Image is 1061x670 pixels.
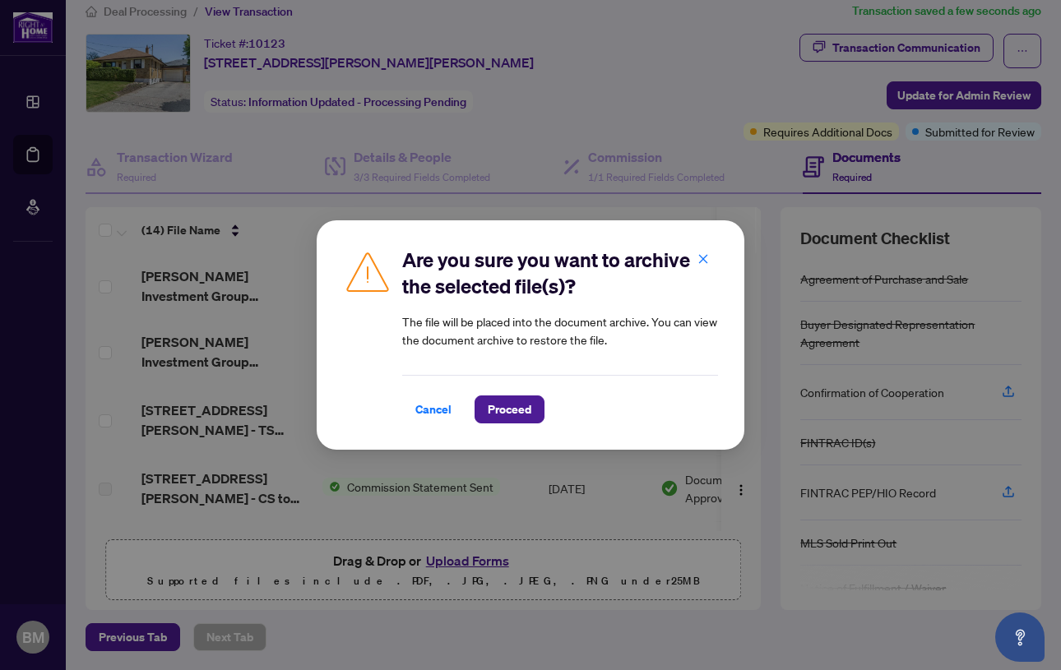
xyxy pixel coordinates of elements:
h2: Are you sure you want to archive the selected file(s)? [402,247,718,299]
article: The file will be placed into the document archive. You can view the document archive to restore t... [402,312,718,349]
span: Proceed [488,396,531,423]
span: Cancel [415,396,452,423]
button: Proceed [475,395,544,423]
button: Cancel [402,395,465,423]
button: Open asap [995,612,1045,662]
img: Caution Icon [343,247,392,296]
span: close [697,253,709,265]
